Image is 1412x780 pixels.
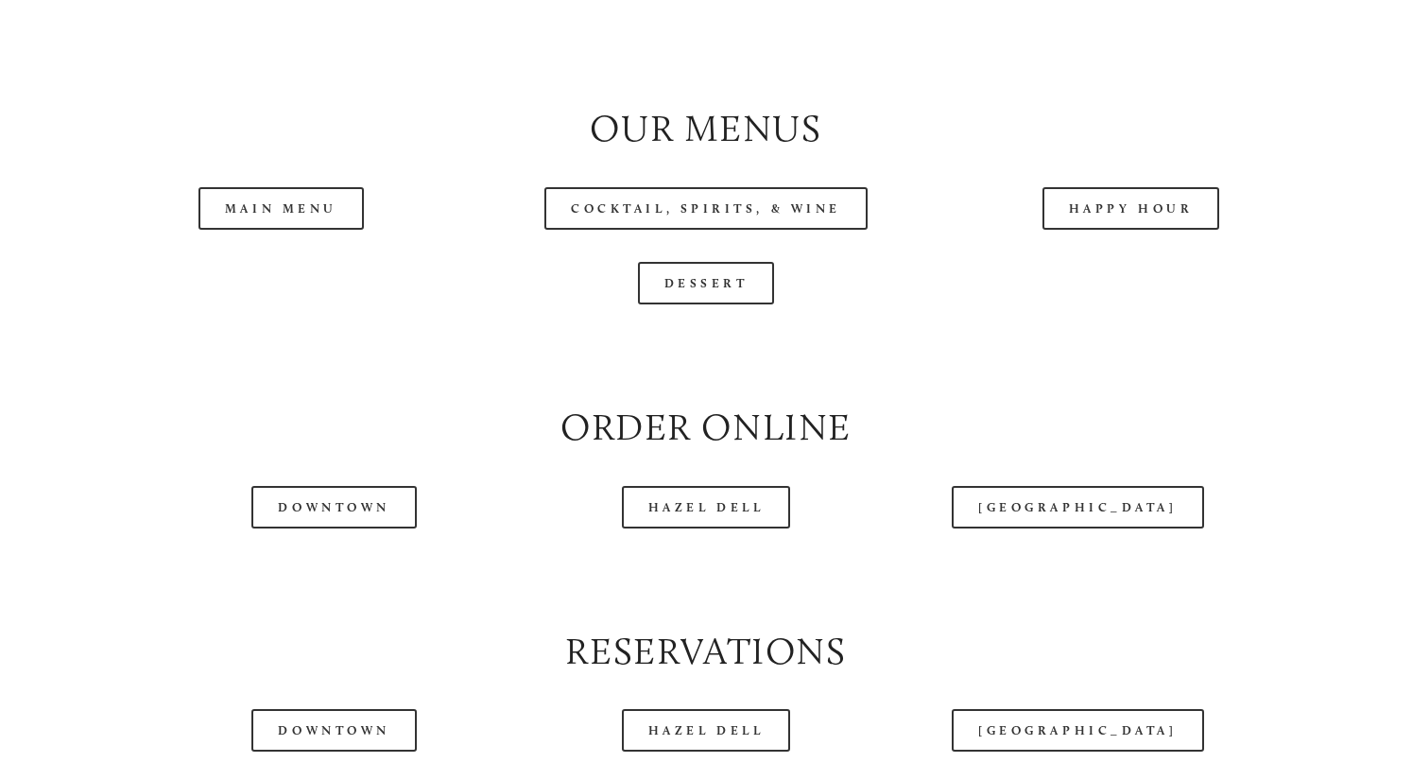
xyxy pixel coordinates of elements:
a: [GEOGRAPHIC_DATA] [952,486,1203,529]
a: Hazel Dell [622,486,791,529]
a: Cocktail, Spirits, & Wine [544,187,868,230]
a: [GEOGRAPHIC_DATA] [952,709,1203,752]
a: Main Menu [198,187,364,230]
h2: Reservations [85,625,1328,678]
a: Happy Hour [1042,187,1220,230]
a: Downtown [251,709,416,752]
h2: Order Online [85,401,1328,454]
a: Hazel Dell [622,709,791,752]
a: Dessert [638,262,775,304]
a: Downtown [251,486,416,529]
